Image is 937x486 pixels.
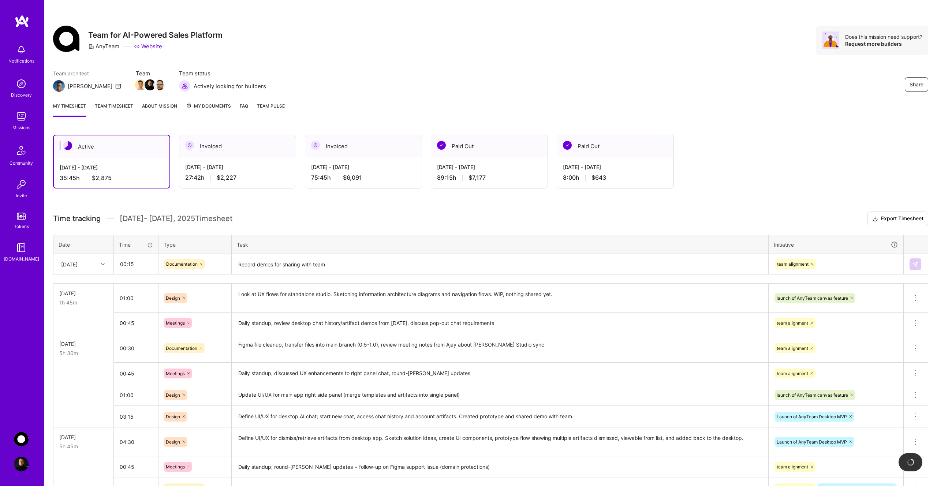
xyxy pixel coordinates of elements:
[179,80,191,92] img: Actively looking for builders
[305,135,422,157] div: Invoiced
[59,340,108,348] div: [DATE]
[845,33,922,40] div: Does this mission need support?
[114,407,158,426] input: HH:MM
[53,102,86,117] a: My timesheet
[774,240,898,249] div: Initiative
[114,288,158,308] input: HH:MM
[59,442,108,450] div: 5h 45m
[179,70,266,77] span: Team status
[166,345,197,351] span: Documentation
[134,42,162,50] a: Website
[311,174,416,182] div: 75:45 h
[910,258,922,270] div: null
[232,335,768,362] textarea: Figma file cleanup, transfer files into main branch (0.5-1.0), review meeting notes from Ajay abo...
[906,457,915,467] img: loading
[166,392,180,398] span: Design
[905,77,928,92] button: Share
[777,345,808,351] span: team alignment
[115,83,121,89] i: icon Mail
[114,432,158,452] input: HH:MM
[119,241,153,248] div: Time
[68,82,112,90] div: [PERSON_NAME]
[232,407,768,427] textarea: Define UI/UX for desktop AI chat; start new chat, access chat history and account artifacts. Crea...
[16,192,27,199] div: Invite
[591,174,606,182] span: $643
[563,174,668,182] div: 8:00 h
[14,457,29,471] img: User Avatar
[563,163,668,171] div: [DATE] - [DATE]
[114,313,158,333] input: HH:MM
[557,135,673,157] div: Paid Out
[872,215,878,223] i: icon Download
[95,102,133,117] a: Team timesheet
[145,79,156,90] img: Team Member Avatar
[437,141,446,150] img: Paid Out
[53,80,65,92] img: Team Architect
[142,102,177,117] a: About Mission
[194,82,266,90] span: Actively looking for builders
[311,141,320,150] img: Invoiced
[431,135,548,157] div: Paid Out
[822,31,839,49] img: Avatar
[14,223,29,230] div: Tokens
[185,163,290,171] div: [DATE] - [DATE]
[240,102,248,117] a: FAQ
[185,141,194,150] img: Invoiced
[912,261,918,267] img: Submit
[257,103,285,109] span: Team Pulse
[11,91,32,99] div: Discovery
[88,30,223,40] h3: Team for AI-Powered Sales Platform
[14,240,29,255] img: guide book
[232,284,768,312] textarea: Look at UX flows for standalone studio. Sketching information architecture diagrams and navigatio...
[10,159,33,167] div: Community
[54,135,169,158] div: Active
[59,433,108,441] div: [DATE]
[158,235,232,254] th: Type
[867,212,928,226] button: Export Timesheet
[59,349,108,357] div: 5h 30m
[777,414,847,419] span: Launch of AnyTeam Desktop MVP
[232,428,768,456] textarea: Define UI/UX for dismiss/retrieve artifacts from desktop app. Sketch solution ideas, create UI co...
[15,15,29,28] img: logo
[14,42,29,57] img: bell
[777,320,808,326] span: team alignment
[257,102,285,117] a: Team Pulse
[777,439,847,445] span: Launch of AnyTeam Desktop MVP
[53,70,121,77] span: Team architect
[12,457,30,471] a: User Avatar
[59,299,108,306] div: 1h 45m
[437,163,542,171] div: [DATE] - [DATE]
[114,457,158,476] input: HH:MM
[166,414,180,419] span: Design
[777,261,809,267] span: team alignment
[14,177,29,192] img: Invite
[179,135,296,157] div: Invoiced
[4,255,39,263] div: [DOMAIN_NAME]
[166,295,180,301] span: Design
[120,214,232,223] span: [DATE] - [DATE] , 2025 Timesheet
[166,439,180,445] span: Design
[114,364,158,383] input: HH:MM
[437,174,542,182] div: 89:15 h
[88,42,119,50] div: AnyTeam
[135,79,146,90] img: Team Member Avatar
[61,260,78,268] div: [DATE]
[845,40,922,47] div: Request more builders
[232,457,768,477] textarea: Daily standup; round-[PERSON_NAME] updates + follow-up on Figma support issue (domain protections)
[232,385,768,405] textarea: Update UI/UX for main app right side panel (merge templates and artifacts into single panel)
[186,102,231,110] span: My Documents
[136,79,145,91] a: Team Member Avatar
[101,262,105,266] i: icon Chevron
[232,313,768,333] textarea: Daily standup, review desktop chat history/artifact demos from [DATE], discuss pop-out chat requi...
[777,295,848,301] span: launch of AnyTeam canvas feature
[136,70,164,77] span: Team
[343,174,362,182] span: $6,091
[232,255,768,274] textarea: Record demos for sharing with team
[145,79,155,91] a: Team Member Avatar
[232,235,769,254] th: Task
[155,79,164,91] a: Team Member Avatar
[12,142,30,159] img: Community
[59,289,108,297] div: [DATE]
[563,141,572,150] img: Paid Out
[166,371,185,376] span: Meetings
